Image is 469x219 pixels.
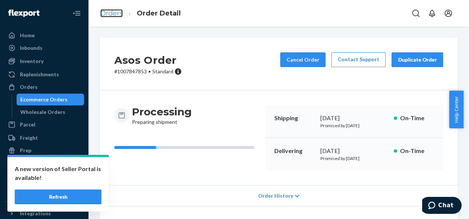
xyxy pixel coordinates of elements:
[274,147,315,155] p: Delivering
[15,190,101,204] button: Refresh
[320,147,388,155] div: [DATE]
[114,68,182,75] p: # 1007847853
[422,197,462,215] iframe: Opens a widget where you can chat to one of our agents
[20,71,59,78] div: Replenishments
[320,155,388,161] p: Promised by [DATE]
[4,119,84,131] a: Parcel
[400,147,434,155] p: On-Time
[94,3,187,24] ol: breadcrumbs
[4,29,84,41] a: Home
[15,164,101,182] p: A new version of Seller Portal is available!
[20,83,38,91] div: Orders
[258,192,293,199] span: Order History
[4,145,84,156] a: Prep
[17,106,84,118] a: Wholesale Orders
[449,91,463,128] button: Help Center
[20,96,67,103] div: Ecommerce Orders
[137,9,181,17] a: Order Detail
[409,6,423,21] button: Open Search Box
[398,56,437,63] div: Duplicate Order
[20,134,38,142] div: Freight
[320,122,388,129] p: Promised by [DATE]
[4,55,84,67] a: Inventory
[69,6,84,21] button: Close Navigation
[114,52,182,68] h2: Asos Order
[392,52,443,67] button: Duplicate Order
[4,69,84,80] a: Replenishments
[4,81,84,93] a: Orders
[8,10,39,17] img: Flexport logo
[132,105,192,126] div: Preparing shipment
[20,210,51,217] div: Integrations
[20,121,35,128] div: Parcel
[320,114,388,122] div: [DATE]
[20,32,35,39] div: Home
[441,6,456,21] button: Open account menu
[274,114,315,122] p: Shipping
[4,170,84,182] a: Reporting
[4,157,84,169] a: Returns
[20,58,44,65] div: Inventory
[100,9,123,17] a: Orders
[20,108,65,116] div: Wholesale Orders
[132,105,192,118] h3: Processing
[331,52,386,67] a: Contact Support
[4,42,84,54] a: Inbounds
[20,44,42,52] div: Inbounds
[400,114,434,122] p: On-Time
[4,132,84,144] a: Freight
[280,52,326,67] button: Cancel Order
[20,147,31,154] div: Prep
[152,68,173,74] span: Standard
[425,6,440,21] button: Open notifications
[4,184,84,195] a: Billing
[148,68,151,74] span: •
[17,94,84,105] a: Ecommerce Orders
